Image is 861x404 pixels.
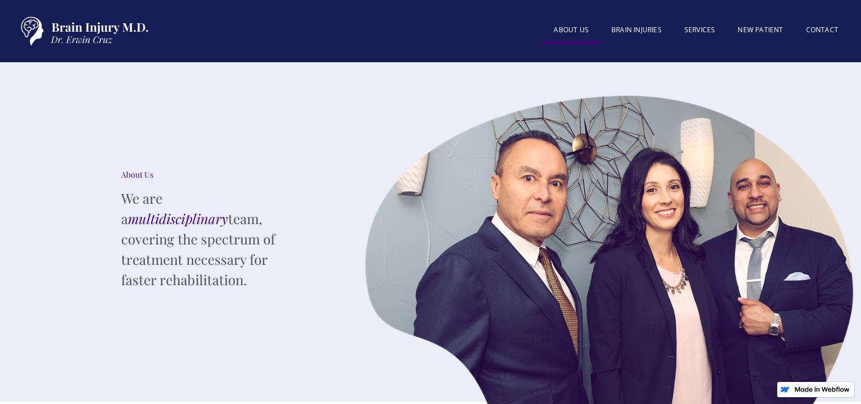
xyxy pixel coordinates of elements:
[121,188,291,290] p: We are a team, covering the spectrum of treatment necessary for faster rehabilitation.
[128,209,228,227] em: multidisciplinary
[542,19,600,44] a: About US
[121,169,291,180] div: About Us
[673,19,727,41] a: SERVICES
[726,19,794,41] a: New patient
[794,386,850,392] img: Made in Webflow
[600,19,673,41] a: BRAIN INJURIES
[795,19,850,41] a: Contact
[11,11,153,51] a: home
